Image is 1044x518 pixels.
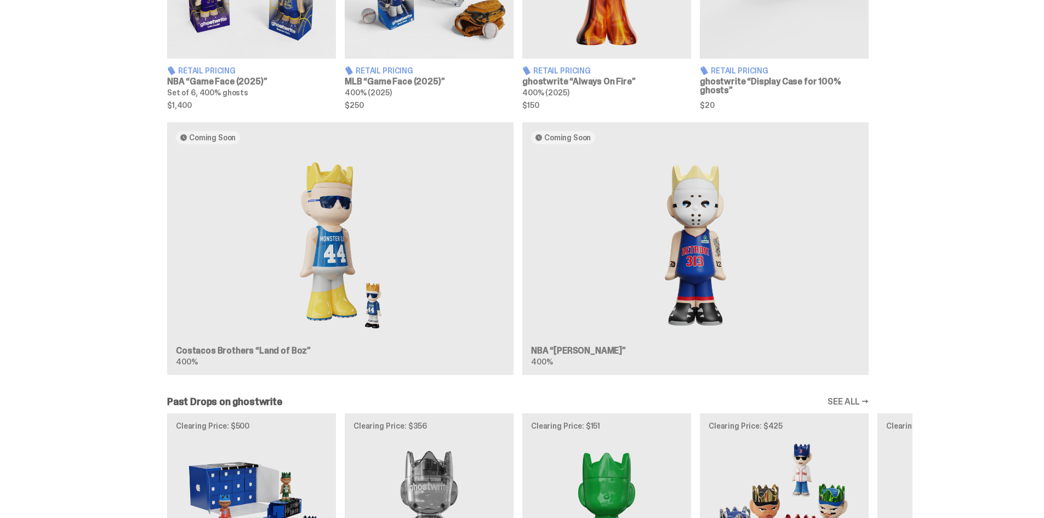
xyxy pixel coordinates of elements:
[544,133,591,142] span: Coming Soon
[828,397,869,406] a: SEE ALL →
[522,88,569,98] span: 400% (2025)
[711,67,768,75] span: Retail Pricing
[522,101,691,109] span: $150
[345,101,514,109] span: $250
[167,101,336,109] span: $1,400
[167,397,282,407] h2: Past Drops on ghostwrite
[886,422,1037,430] p: Clearing Price: $150
[189,133,236,142] span: Coming Soon
[167,88,248,98] span: Set of 6, 400% ghosts
[531,153,860,338] img: Eminem
[353,422,505,430] p: Clearing Price: $356
[531,357,552,367] span: 400%
[178,67,236,75] span: Retail Pricing
[167,77,336,86] h3: NBA “Game Face (2025)”
[533,67,591,75] span: Retail Pricing
[176,357,197,367] span: 400%
[345,77,514,86] h3: MLB “Game Face (2025)”
[709,422,860,430] p: Clearing Price: $425
[176,346,505,355] h3: Costacos Brothers “Land of Boz”
[522,77,691,86] h3: ghostwrite “Always On Fire”
[531,422,682,430] p: Clearing Price: $151
[176,422,327,430] p: Clearing Price: $500
[176,153,505,338] img: Land of Boz
[700,101,869,109] span: $20
[700,77,869,95] h3: ghostwrite “Display Case for 100% ghosts”
[345,88,391,98] span: 400% (2025)
[531,346,860,355] h3: NBA “[PERSON_NAME]”
[356,67,413,75] span: Retail Pricing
